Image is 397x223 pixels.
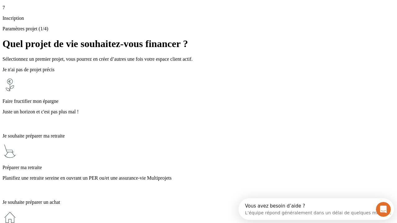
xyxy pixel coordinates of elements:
p: Je souhaite préparer un achat [2,199,395,205]
div: L’équipe répond généralement dans un délai de quelques minutes. [7,10,153,17]
p: Inscription [2,15,395,21]
p: Planifiez une retraite sereine en ouvrant un PER ou/et une assurance-vie Multiprojets [2,175,395,181]
iframe: Intercom live chat [376,202,391,217]
div: Vous avez besoin d’aide ? [7,5,153,10]
p: Je souhaite préparer ma retraite [2,133,395,139]
p: 7 [2,5,395,11]
h1: Quel projet de vie souhaitez-vous financer ? [2,38,395,50]
iframe: Intercom live chat discovery launcher [239,198,394,220]
span: Sélectionnez un premier projet, vous pourrez en créer d’autres une fois votre espace client actif. [2,56,193,62]
p: Faire fructifier mon épargne [2,98,395,104]
p: Je n'ai pas de projet précis [2,67,395,72]
p: Juste un horizon et c'est pas plus mal ! [2,109,395,115]
div: Ouvrir le Messenger Intercom [2,2,171,20]
p: Préparer ma retraite [2,165,395,170]
p: Paramètres projet (1/4) [2,26,395,32]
